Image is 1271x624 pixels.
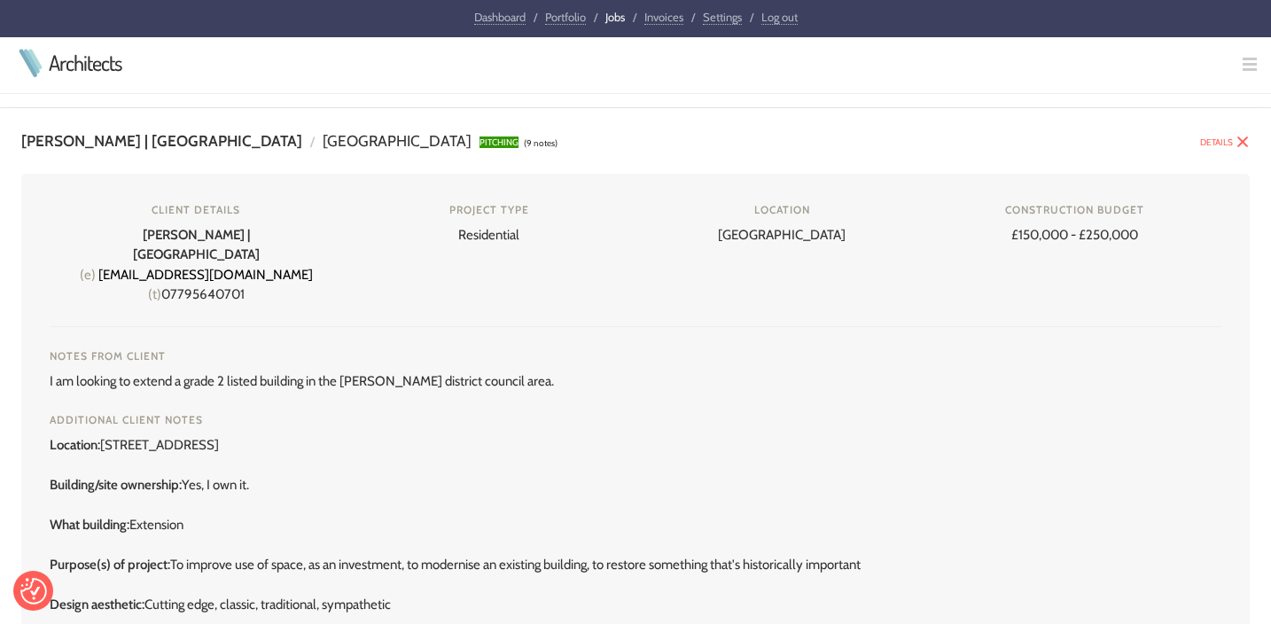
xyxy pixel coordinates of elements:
a: Portfolio [545,10,586,25]
span: / [594,10,597,24]
span: (9 notes) [524,137,558,149]
strong: Location: [50,437,100,453]
span: [GEOGRAPHIC_DATA] [323,131,472,150]
a: Log out [761,10,798,25]
span: / [633,10,636,24]
a: Dashboard [474,10,526,25]
span: (t) [148,286,161,302]
span: PITCHING [480,136,519,148]
a: Architects [49,52,121,74]
span: / [691,10,695,24]
div: 07795640701 [64,202,329,305]
h4: Location [664,202,901,218]
h4: Additional client notes [50,412,1221,428]
span: [PERSON_NAME] | [GEOGRAPHIC_DATA] [21,131,302,150]
span: / [750,10,753,24]
strong: Design aesthetic: [50,597,144,612]
div: [GEOGRAPHIC_DATA] [650,202,915,246]
h4: Notes from client [50,348,1221,364]
strong: [PERSON_NAME] | [GEOGRAPHIC_DATA] [133,227,260,263]
strong: What building: [50,517,129,533]
button: Consent Preferences [20,578,47,604]
a: Click to view details [1236,131,1250,147]
div: £150,000 - £250,000 [943,202,1208,246]
span: / [310,134,315,150]
a: DETAILS [1200,136,1233,148]
span: / [534,10,537,24]
a: Invoices [644,10,683,25]
a: [EMAIL_ADDRESS][DOMAIN_NAME] [98,267,313,283]
strong: Purpose(s) of project: [50,557,170,573]
a: Jobs [605,10,625,24]
h4: Project type [371,202,608,218]
strong: Building/site ownership: [50,477,182,493]
img: Revisit consent button [20,578,47,604]
div: Residential [357,202,622,246]
h4: Construction budget [957,202,1194,218]
a: Settings [703,10,742,25]
img: Architects [14,49,46,77]
span: (e) [80,267,96,283]
h4: Client details [78,202,315,218]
